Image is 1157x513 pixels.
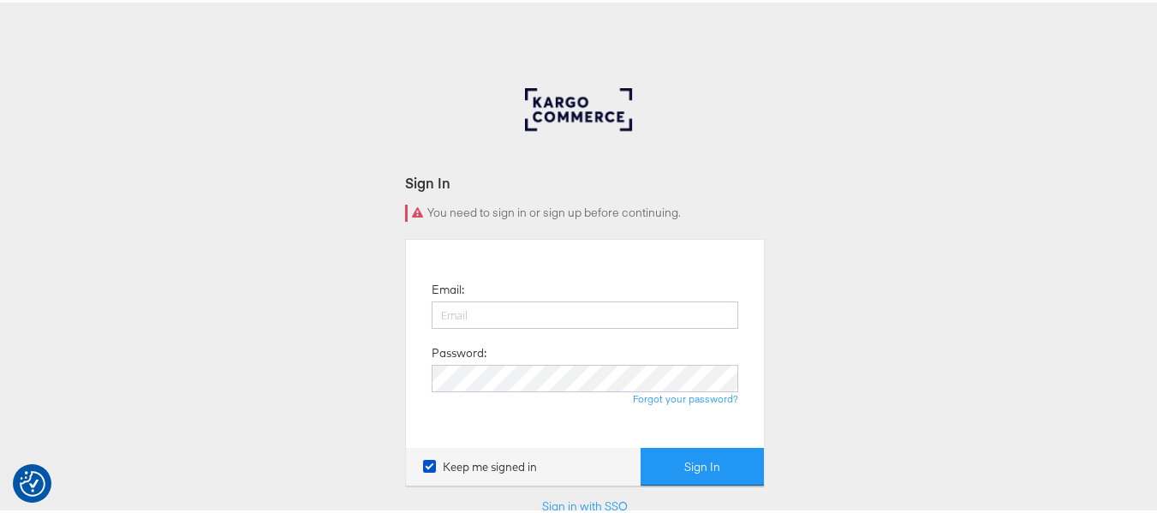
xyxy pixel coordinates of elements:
label: Keep me signed in [423,456,537,473]
button: Sign In [641,445,764,484]
div: You need to sign in or sign up before continuing. [405,202,765,219]
input: Email [432,299,738,326]
button: Consent Preferences [20,468,45,494]
label: Email: [432,279,464,295]
div: Sign In [405,170,765,190]
img: Revisit consent button [20,468,45,494]
a: Forgot your password? [633,390,738,403]
label: Password: [432,343,486,359]
a: Sign in with SSO [542,496,628,511]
